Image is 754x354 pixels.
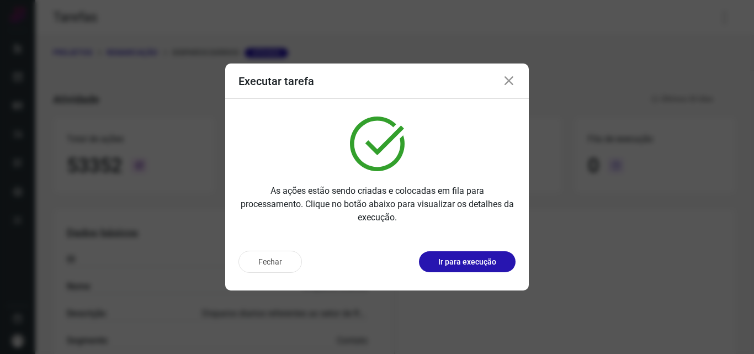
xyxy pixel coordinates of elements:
p: As ações estão sendo criadas e colocadas em fila para processamento. Clique no botão abaixo para ... [238,184,516,224]
button: Ir para execução [419,251,516,272]
img: verified.svg [350,117,405,171]
h3: Executar tarefa [238,75,314,88]
p: Ir para execução [438,256,496,268]
button: Fechar [238,251,302,273]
